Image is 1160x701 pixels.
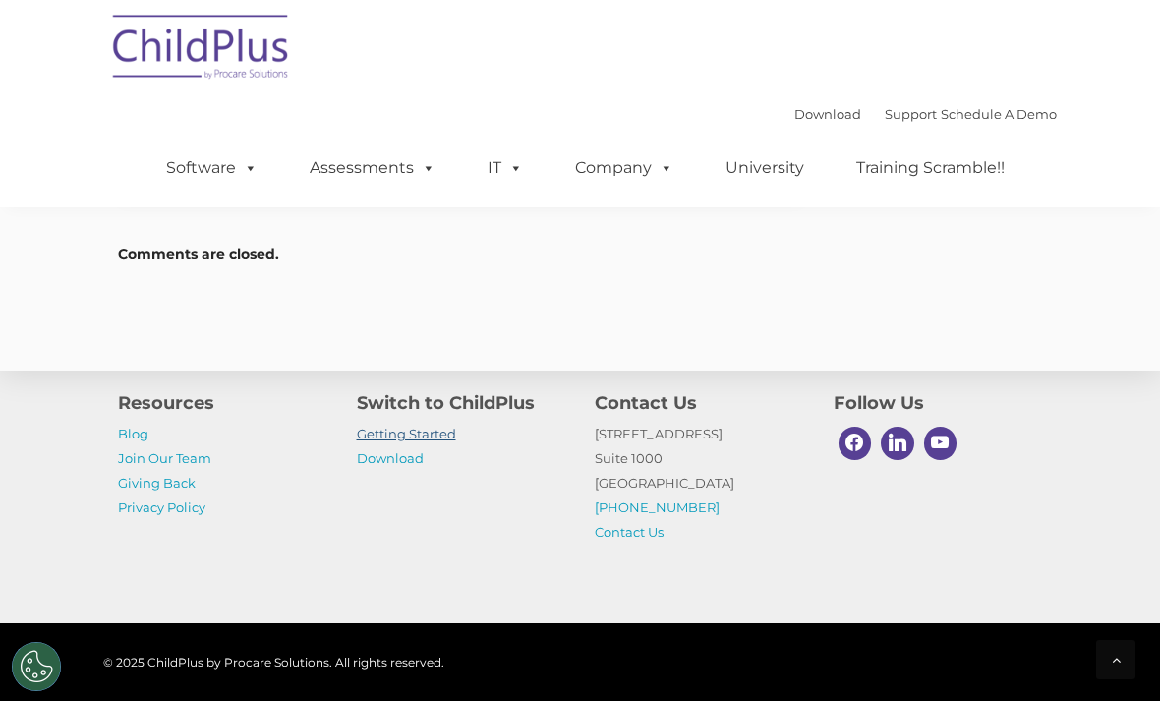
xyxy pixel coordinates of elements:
[794,106,861,122] a: Download
[595,499,720,515] a: [PHONE_NUMBER]
[290,148,455,188] a: Assessments
[357,389,566,417] h4: Switch to ChildPlus
[706,148,824,188] a: University
[12,642,61,691] button: Cookies Settings
[357,450,424,466] a: Download
[794,106,1057,122] font: |
[118,475,196,491] a: Giving Back
[118,426,148,441] a: Blog
[555,148,693,188] a: Company
[834,389,1043,417] h4: Follow Us
[103,655,444,670] span: © 2025 ChildPlus by Procare Solutions. All rights reserved.
[595,389,804,417] h4: Contact Us
[118,450,211,466] a: Join Our Team
[941,106,1057,122] a: Schedule A Demo
[876,422,919,465] a: Linkedin
[834,422,877,465] a: Facebook
[118,389,327,417] h4: Resources
[146,148,277,188] a: Software
[837,148,1024,188] a: Training Scramble!!
[118,499,205,515] a: Privacy Policy
[468,148,543,188] a: IT
[595,422,804,545] p: [STREET_ADDRESS] Suite 1000 [GEOGRAPHIC_DATA]
[885,106,937,122] a: Support
[103,1,300,99] img: ChildPlus by Procare Solutions
[919,422,962,465] a: Youtube
[595,524,664,540] a: Contact Us
[357,426,456,441] a: Getting Started
[118,240,804,267] h5: Comments are closed.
